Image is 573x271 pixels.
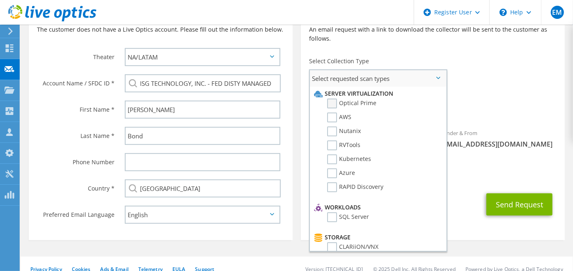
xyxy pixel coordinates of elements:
[37,48,115,61] label: Theater
[309,57,369,65] label: Select Collection Type
[301,124,433,153] div: To
[37,101,115,114] label: First Name *
[327,99,376,108] label: Optical Prime
[37,25,284,34] p: The customer does not have a Live Optics account. Please fill out the information below.
[37,153,115,166] label: Phone Number
[327,212,369,222] label: SQL Server
[327,154,371,164] label: Kubernetes
[312,202,442,212] li: Workloads
[37,127,115,140] label: Last Name *
[37,206,115,219] label: Preferred Email Language
[312,232,442,242] li: Storage
[37,74,115,87] label: Account Name / SFDC ID *
[433,124,564,153] div: Sender & From
[327,113,351,122] label: AWS
[441,140,556,149] span: [EMAIL_ADDRESS][DOMAIN_NAME]
[312,89,442,99] li: Server Virtualization
[309,25,557,43] p: An email request with a link to download the collector will be sent to the customer as follows.
[551,6,564,19] span: EM
[301,90,565,120] div: Requested Collections
[500,9,507,16] svg: \n
[327,182,383,192] label: RAPID Discovery
[486,193,552,216] button: Send Request
[327,126,361,136] label: Nutanix
[327,242,378,252] label: CLARiiON/VNX
[37,179,115,193] label: Country *
[327,140,360,150] label: RVTools
[301,157,565,185] div: CC & Reply To
[327,168,355,178] label: Azure
[310,70,446,87] span: Select requested scan types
